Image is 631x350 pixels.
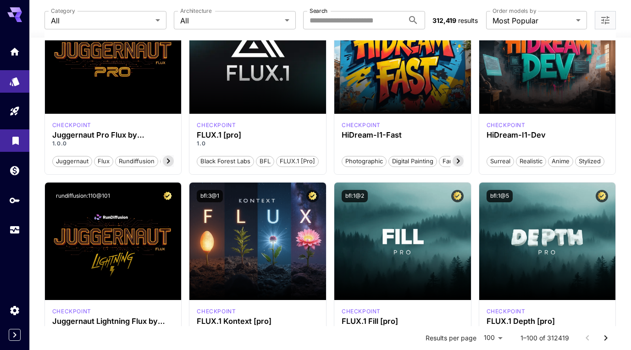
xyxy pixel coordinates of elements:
span: rundiffusion [116,157,158,166]
span: 312,419 [432,17,456,24]
span: Most Popular [493,15,572,26]
button: Certified Model – Vetted for best performance and includes a commercial license. [451,190,464,202]
button: Stylized [575,155,604,167]
h3: FLUX.1 Kontext [pro] [197,317,319,326]
h3: FLUX.1 Depth [pro] [487,317,609,326]
p: Results per page [426,333,476,343]
div: Playground [9,102,20,114]
h3: FLUX.1 Fill [pro] [342,317,464,326]
button: pro [160,155,177,167]
button: rundiffusion:110@101 [52,190,114,202]
label: Architecture [180,7,211,15]
div: fluxpro [487,307,526,316]
span: BFL [256,157,274,166]
h3: HiDream-I1-Dev [487,131,609,139]
p: checkpoint [197,307,236,316]
button: rundiffusion [115,155,158,167]
div: FLUX.1 D [52,121,91,129]
div: HiDream Dev [487,121,526,129]
p: checkpoint [197,121,236,129]
div: fluxpro [342,307,381,316]
button: Certified Model – Vetted for best performance and includes a commercial license. [306,190,319,202]
div: Settings [9,305,20,316]
div: Usage [9,224,20,236]
span: FLUX.1 [pro] [277,157,318,166]
span: Black Forest Labs [197,157,254,166]
button: bfl:1@5 [487,190,513,202]
button: Surreal [487,155,514,167]
button: Photographic [342,155,387,167]
div: fluxpro [197,121,236,129]
button: Expand sidebar [9,329,21,341]
button: flux [94,155,113,167]
span: All [180,15,281,26]
h3: HiDream-I1-Fast [342,131,464,139]
span: juggernaut [53,157,92,166]
h3: Juggernaut Pro Flux by RunDiffusion [52,131,174,139]
p: checkpoint [52,307,91,316]
button: Anime [548,155,573,167]
p: 1.0 [197,139,319,148]
p: 1.0.0 [52,139,174,148]
div: Wallet [9,165,20,176]
span: Anime [548,157,573,166]
h3: Juggernaut Lightning Flux by RunDiffusion [52,317,174,326]
button: Open more filters [600,15,611,26]
h3: FLUX.1 [pro] [197,131,319,139]
div: Library [10,132,21,144]
p: checkpoint [342,307,381,316]
span: Stylized [576,157,604,166]
div: API Keys [9,194,20,206]
button: bfl:3@1 [197,190,223,202]
span: Photographic [342,157,386,166]
span: Surreal [487,157,514,166]
p: checkpoint [487,121,526,129]
button: Fantasy [439,155,468,167]
p: checkpoint [342,121,381,129]
button: Certified Model – Vetted for best performance and includes a commercial license. [161,190,174,202]
div: FLUX.1 Kontext [pro] [197,307,236,316]
p: 1–100 of 312419 [520,333,569,343]
button: Digital Painting [388,155,437,167]
span: Fantasy [439,157,468,166]
p: checkpoint [52,121,91,129]
span: results [458,17,478,24]
span: flux [94,157,113,166]
button: Go to next page [597,329,615,347]
button: Black Forest Labs [197,155,254,167]
span: All [51,15,152,26]
button: Realistic [516,155,546,167]
button: bfl:1@2 [342,190,368,202]
div: HiDream Fast [342,121,381,129]
label: Search [310,7,327,15]
div: Models [9,73,20,84]
div: FLUX.1 D [52,307,91,316]
span: Realistic [516,157,546,166]
p: checkpoint [487,307,526,316]
button: juggernaut [52,155,92,167]
div: Home [9,46,20,57]
button: BFL [256,155,274,167]
button: FLUX.1 [pro] [276,155,319,167]
label: Category [51,7,75,15]
button: Certified Model – Vetted for best performance and includes a commercial license. [596,190,608,202]
div: 100 [480,331,506,344]
label: Order models by [493,7,536,15]
span: Digital Painting [389,157,437,166]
